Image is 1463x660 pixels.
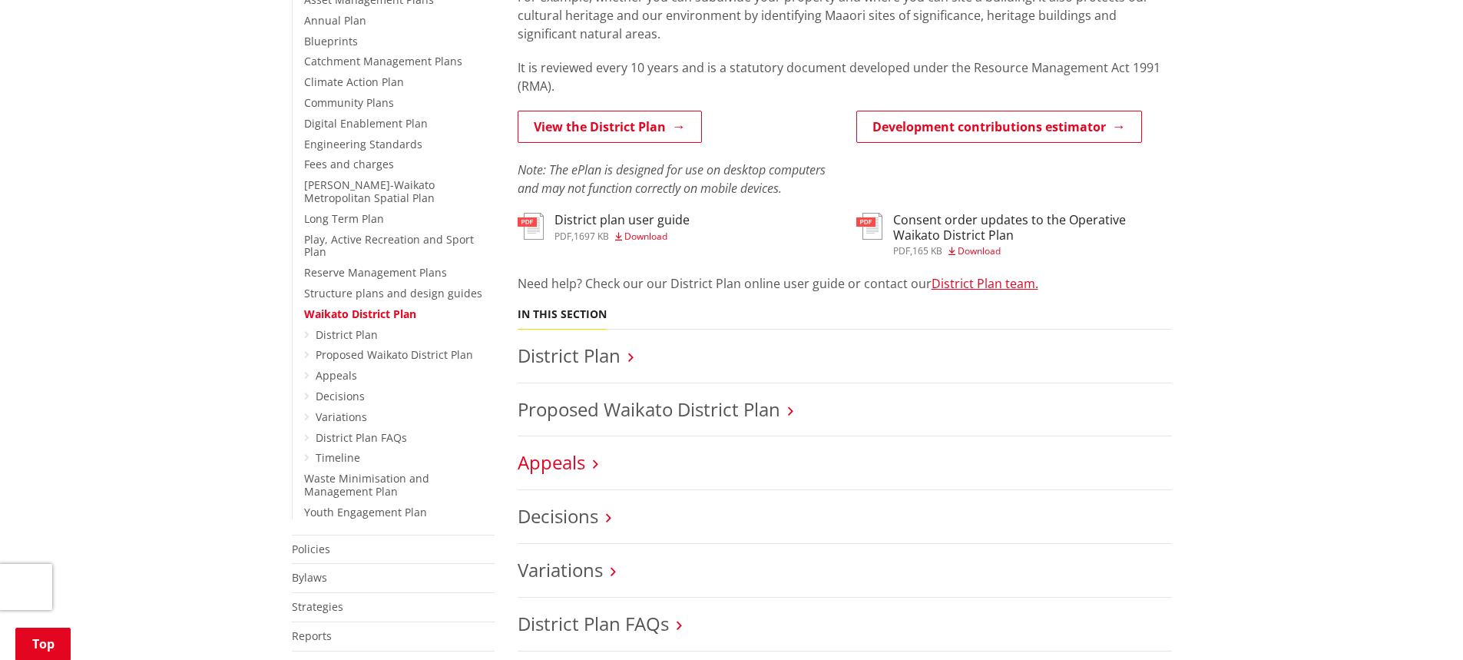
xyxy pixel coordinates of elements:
a: Structure plans and design guides [304,286,482,300]
a: Strategies [292,599,343,614]
a: Annual Plan [304,13,366,28]
a: Variations [518,557,603,582]
a: Waikato District Plan [304,307,416,321]
a: Blueprints [304,34,358,48]
a: District Plan FAQs [316,430,407,445]
a: Top [15,628,71,660]
a: Consent order updates to the Operative Waikato District Plan pdf,165 KB Download [856,213,1172,255]
a: Variations [316,410,367,424]
a: District Plan FAQs [518,611,669,636]
span: pdf [893,244,910,257]
a: Timeline [316,450,360,465]
a: Appeals [316,368,357,383]
a: District Plan [316,327,378,342]
em: Note: The ePlan is designed for use on desktop computers and may not function correctly on mobile... [518,161,826,197]
a: Decisions [518,503,598,529]
a: Digital Enablement Plan [304,116,428,131]
a: Decisions [316,389,365,403]
a: Policies [292,542,330,556]
a: District Plan [518,343,621,368]
a: Proposed Waikato District Plan [316,347,473,362]
a: Climate Action Plan [304,75,404,89]
p: It is reviewed every 10 years and is a statutory document developed under the Resource Management... [518,58,1172,95]
span: 165 KB [912,244,942,257]
img: document-pdf.svg [856,213,882,240]
p: Need help? Check our our District Plan online user guide or contact our [518,274,1172,293]
a: Reserve Management Plans [304,265,447,280]
a: [PERSON_NAME]-Waikato Metropolitan Spatial Plan [304,177,435,205]
span: Download [958,244,1001,257]
span: 1697 KB [574,230,609,243]
a: Community Plans [304,95,394,110]
a: Play, Active Recreation and Sport Plan [304,232,474,260]
a: Engineering Standards [304,137,422,151]
a: District Plan team. [932,275,1038,292]
a: District plan user guide pdf,1697 KB Download [518,213,690,240]
img: document-pdf.svg [518,213,544,240]
div: , [554,232,690,241]
a: Fees and charges [304,157,394,171]
iframe: Messenger Launcher [1392,595,1448,651]
a: View the District Plan [518,111,702,143]
span: pdf [554,230,571,243]
a: Catchment Management Plans [304,54,462,68]
a: Waste Minimisation and Management Plan [304,471,429,499]
h3: District plan user guide [554,213,690,227]
a: Long Term Plan [304,211,384,226]
span: Download [624,230,667,243]
a: Youth Engagement Plan [304,505,427,519]
a: Bylaws [292,570,327,585]
h3: Consent order updates to the Operative Waikato District Plan [893,213,1172,242]
a: Proposed Waikato District Plan [518,396,780,422]
div: , [893,247,1172,256]
a: Appeals [518,449,585,475]
a: Development contributions estimator [856,111,1142,143]
a: Reports [292,628,332,643]
h5: In this section [518,308,607,321]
